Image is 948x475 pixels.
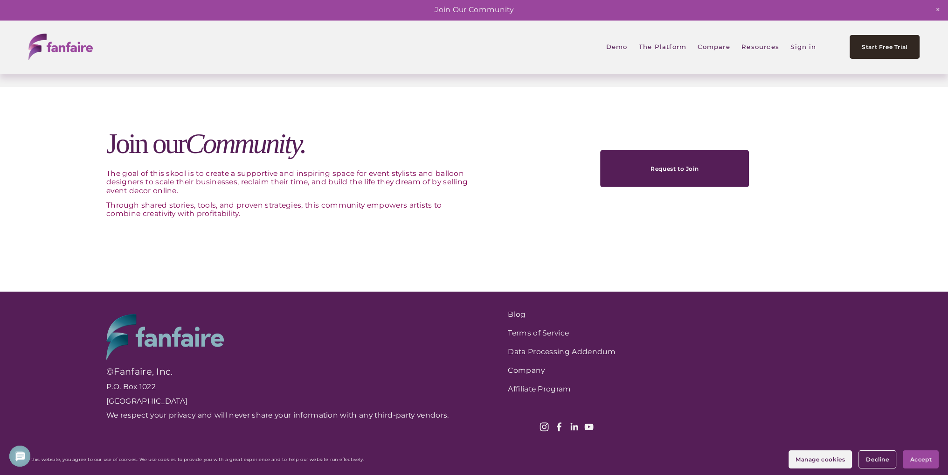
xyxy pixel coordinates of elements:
a: Instagram [540,422,549,432]
a: Company [508,366,749,375]
span: Decline [866,456,889,463]
a: Facebook [554,422,564,432]
em: Community. [186,127,305,159]
a: Terms of Service [508,329,749,338]
p: [GEOGRAPHIC_DATA] [106,397,471,406]
a: Sign in [790,36,816,57]
p: We respect your privacy and will never share your information with any third-party vendors. [106,411,471,420]
a: Compare [698,36,730,57]
a: Blog [508,310,749,319]
a: Affiliate Program [508,385,749,394]
a: Request to Join [600,150,749,187]
a: folder dropdown [639,36,686,57]
button: Accept [903,450,939,468]
p: By using this website, you agree to our use of cookies. We use cookies to provide you with a grea... [9,457,364,462]
a: Data Processing Addendum [508,348,749,356]
a: LinkedIn [569,422,579,432]
img: fanfaire [28,34,93,60]
a: Demo [606,36,628,57]
p: P.O. Box 1022 [106,383,471,391]
span: Manage cookies [796,456,845,463]
span: Join our [106,127,305,159]
p: The goal of this skool is to create a supportive and inspiring space for event stylists and ballo... [106,169,471,196]
button: Manage cookies [789,450,852,468]
a: folder dropdown [741,36,779,57]
a: YouTube [584,422,594,432]
button: Decline [858,450,896,468]
a: Start Free Trial [850,35,920,59]
span: Resources [741,37,779,56]
span: The Platform [639,37,686,56]
span: Accept [910,456,932,463]
p: ©Fanfaire, Inc. [106,366,471,377]
p: Through shared stories, tools, and proven strategies, this community empowers artists to combine ... [106,201,471,218]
